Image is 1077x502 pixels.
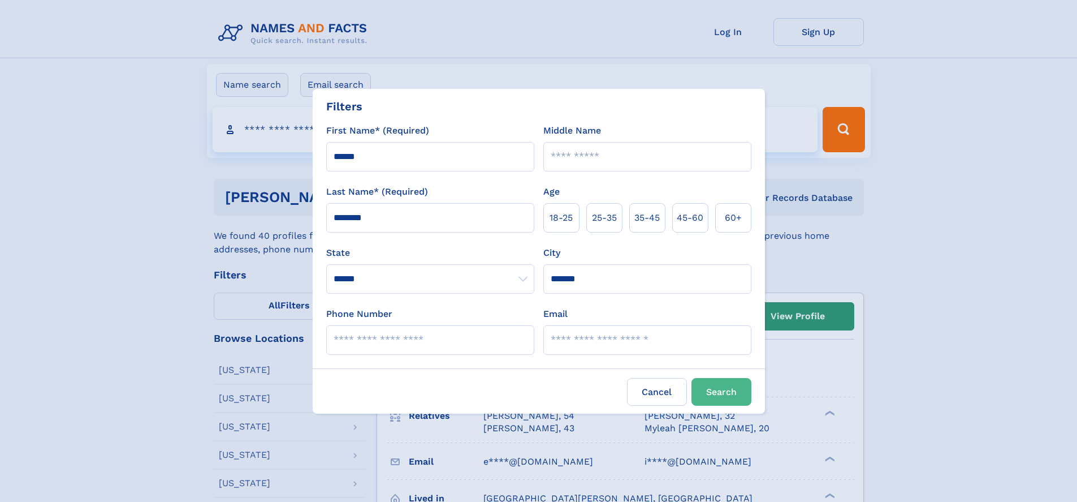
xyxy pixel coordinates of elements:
[592,211,617,225] span: 25‑35
[326,185,428,199] label: Last Name* (Required)
[326,124,429,138] label: First Name* (Required)
[326,98,362,115] div: Filters
[543,124,601,138] label: Middle Name
[691,378,751,406] button: Search
[725,211,742,225] span: 60+
[543,185,560,199] label: Age
[677,211,703,225] span: 45‑60
[627,378,687,406] label: Cancel
[550,211,573,225] span: 18‑25
[326,246,534,260] label: State
[634,211,660,225] span: 35‑45
[543,246,560,260] label: City
[326,307,392,321] label: Phone Number
[543,307,568,321] label: Email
